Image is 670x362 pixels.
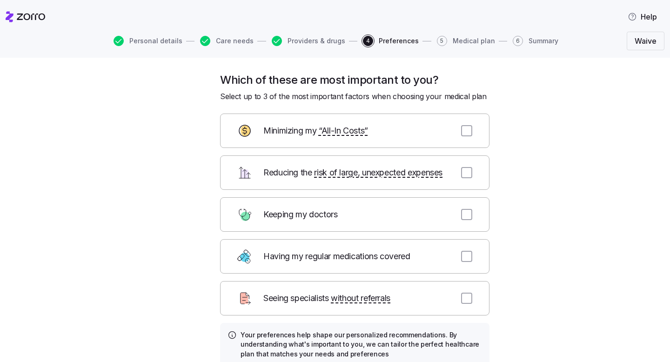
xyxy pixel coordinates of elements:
a: Care needs [198,36,254,46]
span: 5 [437,36,447,46]
span: Personal details [129,38,182,44]
a: Providers & drugs [270,36,345,46]
span: Preferences [379,38,419,44]
h1: Which of these are most important to you? [220,73,489,87]
button: Providers & drugs [272,36,345,46]
span: Having my regular medications covered [263,250,412,263]
span: risk of large, unexpected expenses [314,166,442,180]
span: Medical plan [453,38,495,44]
button: 5Medical plan [437,36,495,46]
span: without referrals [331,292,390,305]
span: Select up to 3 of the most important factors when choosing your medical plan [220,91,487,102]
span: Waive [635,35,657,47]
h4: Your preferences help shape our personalized recommendations. By understanding what's important t... [241,330,482,359]
a: 4Preferences [361,36,419,46]
span: Reducing the [263,166,442,180]
span: 6 [513,36,523,46]
span: “All-In Costs” [319,124,368,138]
span: Care needs [216,38,254,44]
a: Personal details [112,36,182,46]
button: 4Preferences [363,36,419,46]
span: Providers & drugs [288,38,345,44]
span: 4 [363,36,373,46]
span: Seeing specialists [263,292,390,305]
span: Minimizing my [263,124,368,138]
button: Care needs [200,36,254,46]
button: Help [620,7,664,26]
span: Keeping my doctors [263,208,340,221]
button: Personal details [114,36,182,46]
span: Help [628,11,657,22]
span: Summary [529,38,558,44]
button: 6Summary [513,36,558,46]
button: Waive [627,32,664,50]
